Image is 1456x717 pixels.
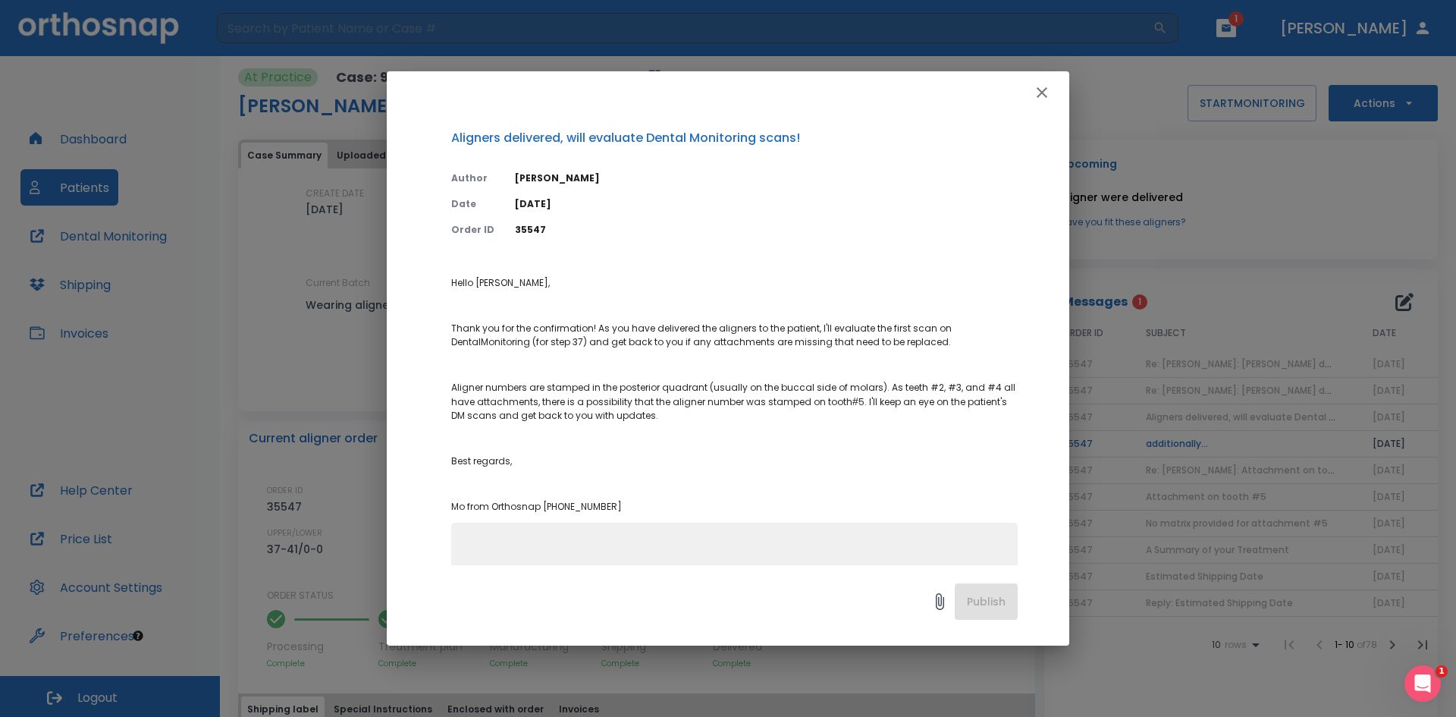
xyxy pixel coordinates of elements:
[451,322,1018,349] p: Thank you for the confirmation! As you have delivered the aligners to the patient, I'll evaluate ...
[451,129,1018,147] p: Aligners delivered, will evaluate Dental Monitoring scans!
[1404,665,1441,702] iframe: Intercom live chat
[451,381,1018,423] p: Aligner numbers are stamped in the posterior quadrant (usually on the buccal side of molars). As ...
[515,197,1018,211] p: [DATE]
[1436,665,1448,678] span: 1
[515,171,1018,185] p: [PERSON_NAME]
[451,276,1018,290] p: Hello [PERSON_NAME],
[451,197,497,211] p: Date
[852,395,858,407] span: #
[451,223,497,237] p: Order ID
[451,171,497,185] p: Author
[451,500,1018,514] p: Mo from Orthosnap [PHONE_NUMBER]
[515,223,1018,237] p: 35547
[451,454,1018,468] p: Best regards,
